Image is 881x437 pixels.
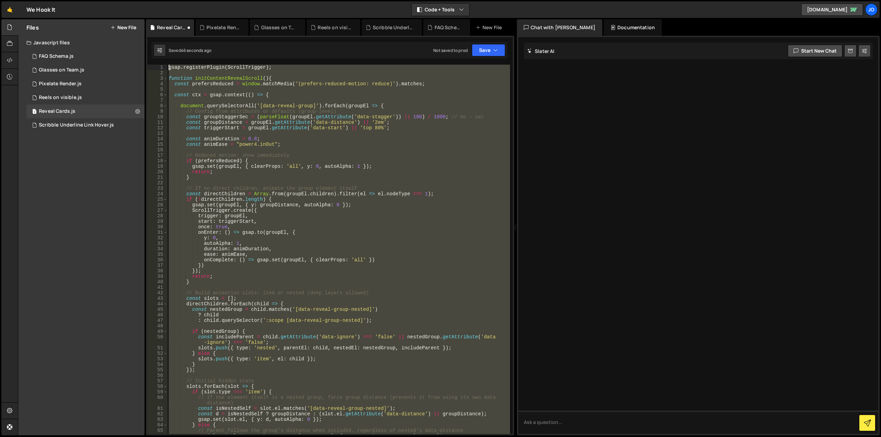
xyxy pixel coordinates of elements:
div: FAQ Schema.js [435,24,462,31]
div: 53 [147,356,168,362]
div: 34 [147,246,168,252]
div: 16958/46500.js [26,77,145,91]
div: Reveal Cards.js [157,24,186,31]
button: Code + Tools [412,3,469,16]
div: 46 seconds ago [181,47,211,53]
div: 19 [147,164,168,169]
div: 16958/46495.js [26,50,145,63]
div: 62 [147,411,168,417]
div: 26 [147,202,168,208]
div: Pixelate Render.js [39,81,82,87]
div: 46 [147,312,168,318]
button: Start new chat [788,45,842,57]
div: Reveal Cards.js [39,108,75,114]
div: Documentation [604,19,662,36]
div: 32 [147,235,168,241]
div: 11 [147,120,168,125]
div: 33 [147,241,168,246]
div: 36 [147,257,168,263]
div: 27 [147,208,168,213]
div: 55 [147,367,168,373]
div: 14 [147,136,168,142]
div: 43 [147,296,168,301]
div: 47 [147,318,168,323]
div: 13 [147,131,168,136]
div: 44 [147,301,168,307]
div: 18 [147,158,168,164]
div: Saved [169,47,211,53]
div: 17 [147,153,168,158]
div: Scribble Underline Link Hover.js [26,118,145,132]
div: 22 [147,180,168,186]
div: 12 [147,125,168,131]
div: Scribble Underline Link Hover.js [39,122,114,128]
div: Not saved to prod [433,47,468,53]
button: New File [110,25,136,30]
div: 63 [147,417,168,422]
div: 40 [147,279,168,285]
div: 56 [147,373,168,378]
div: Reels on visible.js [318,24,352,31]
div: 3 [147,76,168,81]
div: 1 [147,65,168,70]
div: 39 [147,274,168,279]
div: 30 [147,224,168,230]
div: 60 [147,395,168,406]
div: 65 [147,428,168,433]
a: [DOMAIN_NAME] [801,3,863,16]
div: 15 [147,142,168,147]
div: Reels on visible.js [39,95,82,101]
button: Save [472,44,505,56]
div: 9 [147,109,168,114]
div: 57 [147,378,168,384]
a: 🤙 [1,1,18,18]
div: 52 [147,351,168,356]
div: Glasses on Team.js [261,24,297,31]
div: 48 [147,323,168,329]
div: 23 [147,186,168,191]
div: 54 [147,362,168,367]
div: 20 [147,169,168,175]
div: Javascript files [18,36,145,50]
div: 51 [147,345,168,351]
div: 5 [147,87,168,92]
div: 6 [147,92,168,98]
div: 24 [147,191,168,197]
div: Glasses on Team.js [39,67,84,73]
div: 58 [147,384,168,389]
div: FAQ Schema.js [39,53,74,59]
div: 37 [147,263,168,268]
div: 28 [147,213,168,219]
div: 25 [147,197,168,202]
div: 31 [147,230,168,235]
div: 8 [147,103,168,109]
div: 59 [147,389,168,395]
div: 16958/46501.js [26,105,145,118]
div: Chat with [PERSON_NAME] [517,19,602,36]
div: 29 [147,219,168,224]
div: 45 [147,307,168,312]
div: 42 [147,290,168,296]
div: 16958/46498.js [26,91,145,105]
div: 35 [147,252,168,257]
div: 16 [147,147,168,153]
span: 1 [32,109,36,115]
div: New File [476,24,505,31]
div: Scribble Underline Link Hover.js [373,24,414,31]
div: We Hook It [26,6,56,14]
div: 10 [147,114,168,120]
a: Jo [865,3,878,16]
div: 2 [147,70,168,76]
div: 4 [147,81,168,87]
div: 16958/46499.js [26,63,145,77]
div: 49 [147,329,168,334]
div: Pixelate Render.js [206,24,240,31]
div: 7 [147,98,168,103]
div: 64 [147,422,168,428]
div: 61 [147,406,168,411]
h2: Files [26,24,39,31]
div: 38 [147,268,168,274]
div: 21 [147,175,168,180]
div: 50 [147,334,168,345]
